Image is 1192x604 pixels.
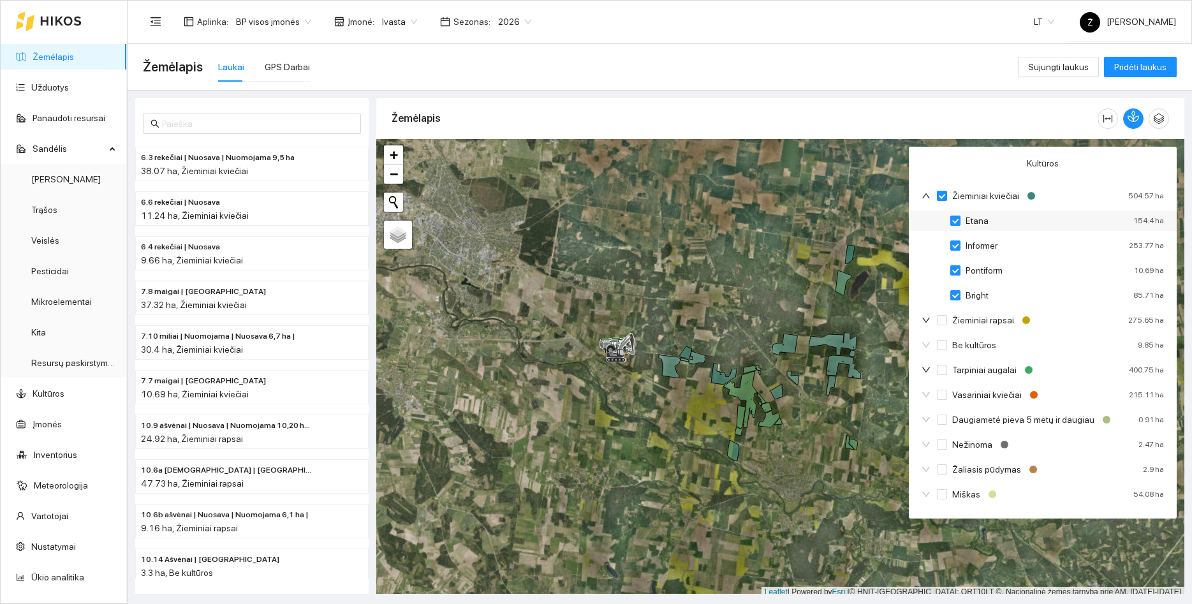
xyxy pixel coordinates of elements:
[33,113,105,123] a: Panaudoti resursai
[1128,189,1164,203] div: 504.57 ha
[947,388,1027,402] span: Vasariniai kviečiai
[141,286,266,298] span: 7.8 maigai | Nuosava
[1138,413,1164,427] div: 0.91 ha
[31,358,117,368] a: Resursų paskirstymas
[922,415,931,424] span: down
[31,572,84,582] a: Ūkio analitika
[947,189,1024,203] span: Žieminiai kviečiai
[1027,156,1059,170] span: Kultūros
[947,363,1022,377] span: Tarpiniai augalai
[34,480,88,490] a: Meteorologija
[947,413,1100,427] span: Daugiametė pieva 5 metų ir daugiau
[141,523,238,533] span: 9.16 ha, Žieminiai rapsai
[31,541,76,552] a: Nustatymai
[922,341,931,350] span: down
[141,344,243,355] span: 30.4 ha, Žieminiai kviečiai
[947,487,985,501] span: Miškas
[960,288,994,302] span: Bright
[141,568,213,578] span: 3.3 ha, Be kultūros
[1129,363,1164,377] div: 400.75 ha
[150,16,161,27] span: menu-fold
[197,15,228,29] span: Aplinka :
[1018,62,1099,72] a: Sujungti laukus
[31,327,46,337] a: Kita
[143,57,203,77] span: Žemėlapis
[1133,288,1164,302] div: 85.71 ha
[141,255,243,265] span: 9.66 ha, Žieminiai kviečiai
[141,210,249,221] span: 11.24 ha, Žieminiai kviečiai
[34,450,77,460] a: Inventorius
[141,196,220,209] span: 6.6 rekečiai | Nuosava
[218,60,244,74] div: Laukai
[922,465,931,474] span: down
[141,241,220,253] span: 6.4 rekečiai | Nuosava
[141,478,244,489] span: 47.73 ha, Žieminiai rapsai
[141,166,248,176] span: 38.07 ha, Žieminiai kviečiai
[384,221,412,249] a: Layers
[141,375,266,387] span: 7.7 maigai | Nuomojama
[832,587,846,596] a: Esri
[31,511,68,521] a: Vartotojai
[498,12,531,31] span: 2026
[348,15,374,29] span: Įmonė :
[31,266,69,276] a: Pesticidai
[1143,462,1164,476] div: 2.9 ha
[947,462,1026,476] span: Žaliasis pūdymas
[184,17,194,27] span: layout
[1104,57,1177,77] button: Pridėti laukus
[1114,60,1166,74] span: Pridėti laukus
[765,587,788,596] a: Leaflet
[384,145,403,165] a: Zoom in
[1138,438,1164,452] div: 2.47 ha
[384,165,403,184] a: Zoom out
[392,100,1098,136] div: Žemėlapis
[1104,62,1177,72] a: Pridėti laukus
[922,191,931,200] span: down
[141,389,249,399] span: 10.69 ha, Žieminiai kviečiai
[141,509,309,521] span: 10.6b ašvėnai | Nuosava | Nuomojama 6,1 ha |
[1080,17,1176,27] span: [PERSON_NAME]
[1133,487,1164,501] div: 54.08 ha
[947,438,997,452] span: Nežinoma
[141,434,243,444] span: 24.92 ha, Žieminiai rapsai
[143,9,168,34] button: menu-fold
[390,147,398,163] span: +
[1034,12,1054,31] span: LT
[31,82,69,92] a: Užduotys
[1087,12,1093,33] span: Ž
[1138,338,1164,352] div: 9.85 ha
[960,263,1008,277] span: Pontiform
[848,587,850,596] span: |
[1134,263,1164,277] div: 10.69 ha
[1098,108,1118,129] button: column-width
[334,17,344,27] span: shop
[141,464,312,476] span: 10.6a ašvėnai | Nuomojama | Nuosava 6,0 ha |
[1098,114,1117,124] span: column-width
[922,316,931,325] span: down
[960,214,994,228] span: Etana
[922,490,931,499] span: down
[33,419,62,429] a: Įmonės
[162,117,353,131] input: Paieška
[141,554,279,566] span: 10.14 Ašvėnai | Nuosava
[141,420,312,432] span: 10.9 ašvėnai | Nuosava | Nuomojama 10,20 ha |
[1028,60,1089,74] span: Sujungti laukus
[33,136,105,161] span: Sandėlis
[947,313,1019,327] span: Žieminiai rapsai
[390,166,398,182] span: −
[31,235,59,246] a: Veislės
[33,388,64,399] a: Kultūros
[1018,57,1099,77] button: Sujungti laukus
[382,12,417,31] span: Ivasta
[1128,313,1164,327] div: 275.65 ha
[31,174,101,184] a: [PERSON_NAME]
[141,300,247,310] span: 37.32 ha, Žieminiai kviečiai
[922,365,931,374] span: down
[265,60,310,74] div: GPS Darbai
[440,17,450,27] span: calendar
[384,193,403,212] button: Initiate a new search
[1129,239,1164,253] div: 253.77 ha
[453,15,490,29] span: Sezonas :
[141,152,295,164] span: 6.3 rekečiai | Nuosava | Nuomojama 9,5 ha
[141,330,295,343] span: 7.10 miliai | Nuomojama | Nuosava 6,7 ha |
